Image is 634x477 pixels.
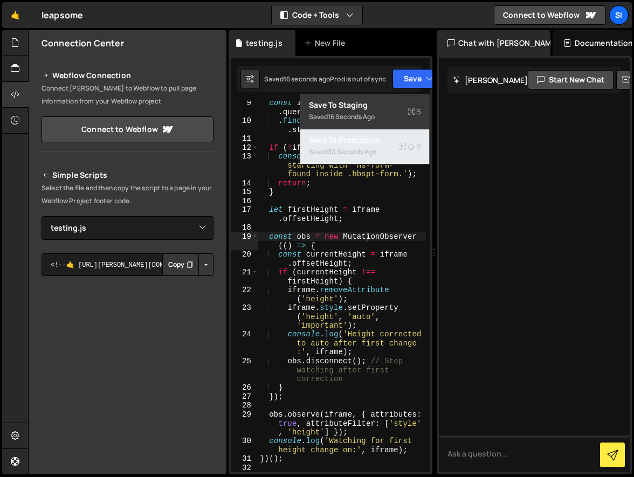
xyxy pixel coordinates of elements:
[494,5,606,25] a: Connect to Webflow
[231,303,258,330] div: 23
[231,143,258,153] div: 12
[304,38,349,49] div: New File
[231,188,258,197] div: 15
[231,179,258,188] div: 14
[528,70,614,89] button: Start new chat
[231,330,258,357] div: 24
[42,182,213,208] p: Select the file and then copy the script to a page in your Webflow Project footer code.
[231,286,258,303] div: 22
[42,37,124,49] h2: Connection Center
[231,383,258,392] div: 26
[162,253,213,276] div: Button group with nested dropdown
[2,2,29,28] a: 🤙
[309,100,421,110] div: Save to Staging
[42,82,213,108] p: Connect [PERSON_NAME] to Webflow to pull page information from your Webflow project
[392,69,445,88] button: Save
[231,410,258,437] div: 29
[42,116,213,142] a: Connect to Webflow
[246,38,282,49] div: testing.js
[300,94,430,165] div: Code + Tools
[162,253,199,276] button: Copy
[42,253,213,276] textarea: <!--🤙 [URL][PERSON_NAME][DOMAIN_NAME]> <script>document.addEventListener("DOMContentLoaded", func...
[231,205,258,223] div: 17
[42,169,213,182] h2: Simple Scripts
[42,69,213,82] h2: Webflow Connection
[231,152,258,179] div: 13
[309,146,421,158] div: Saved
[272,5,362,25] button: Code + Tools
[328,112,375,121] div: 16 seconds ago
[231,197,258,206] div: 16
[231,401,258,410] div: 28
[231,437,258,454] div: 30
[231,134,258,143] div: 11
[231,250,258,268] div: 20
[408,106,421,117] span: S
[453,75,528,85] h2: [PERSON_NAME]
[328,147,376,156] div: 30 seconds ago
[399,141,421,152] span: S
[330,74,386,84] div: Prod is out of sync
[42,9,83,22] div: leapsome
[231,232,258,250] div: 19
[300,94,430,129] button: Save to StagingS Saved16 seconds ago
[309,110,421,123] div: Saved
[609,5,629,25] a: SI
[437,30,550,56] div: Chat with [PERSON_NAME]
[231,454,258,464] div: 31
[264,74,330,84] div: Saved
[231,268,258,286] div: 21
[231,99,258,116] div: 9
[309,135,421,146] div: Save to Production
[231,464,258,473] div: 32
[300,129,430,164] button: Save to ProductionS Saved30 seconds ago
[231,116,258,134] div: 10
[231,357,258,384] div: 25
[42,294,215,391] iframe: YouTube video player
[231,223,258,232] div: 18
[284,74,330,84] div: 16 seconds ago
[231,392,258,402] div: 27
[553,30,632,56] div: Documentation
